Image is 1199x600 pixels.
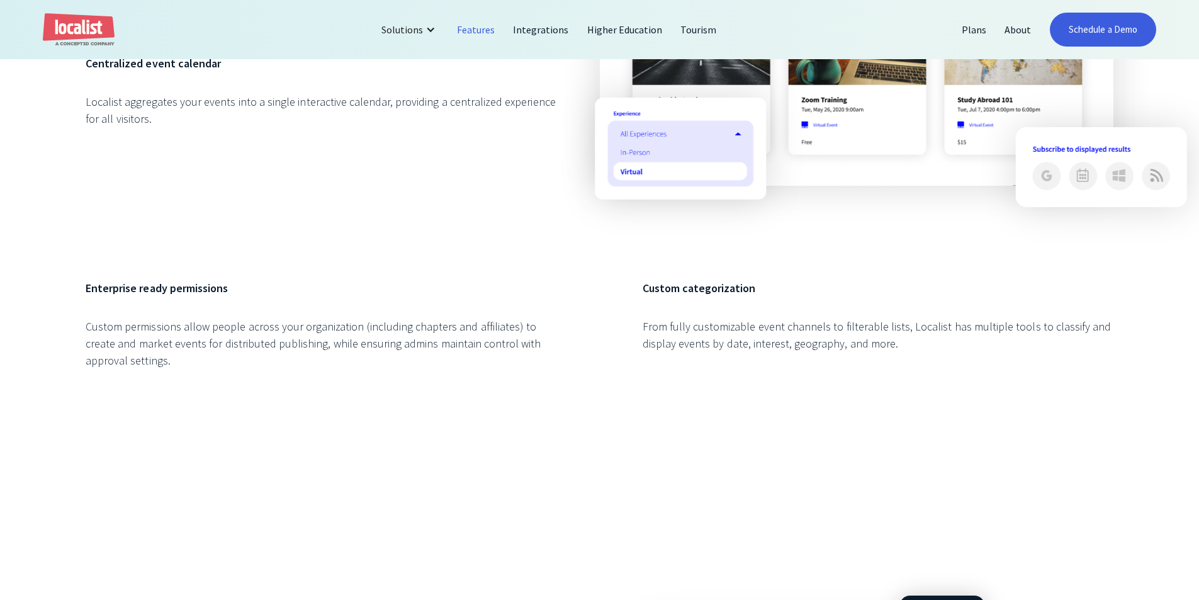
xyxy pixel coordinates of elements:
a: Plans [953,14,996,45]
a: home [43,13,115,47]
a: Features [448,14,504,45]
a: Integrations [504,14,578,45]
h6: Custom categorization [643,280,1113,297]
a: Schedule a Demo [1050,13,1156,47]
div: Solutions [372,14,448,45]
h6: Enterprise ready permissions [86,280,556,297]
div: From fully customizable event channels to filterable lists, Localist has multiple tools to classi... [643,318,1113,352]
a: Tourism [672,14,726,45]
h6: Centralized event calendar [86,55,556,72]
a: Higher Education [578,14,672,45]
div: Custom permissions allow people across your organization (including chapters and affiliates) to c... [86,318,556,369]
a: About [996,14,1040,45]
div: Localist aggregates your events into a single interactive calendar, providing a centralized exper... [86,93,556,127]
div: Solutions [381,22,423,37]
